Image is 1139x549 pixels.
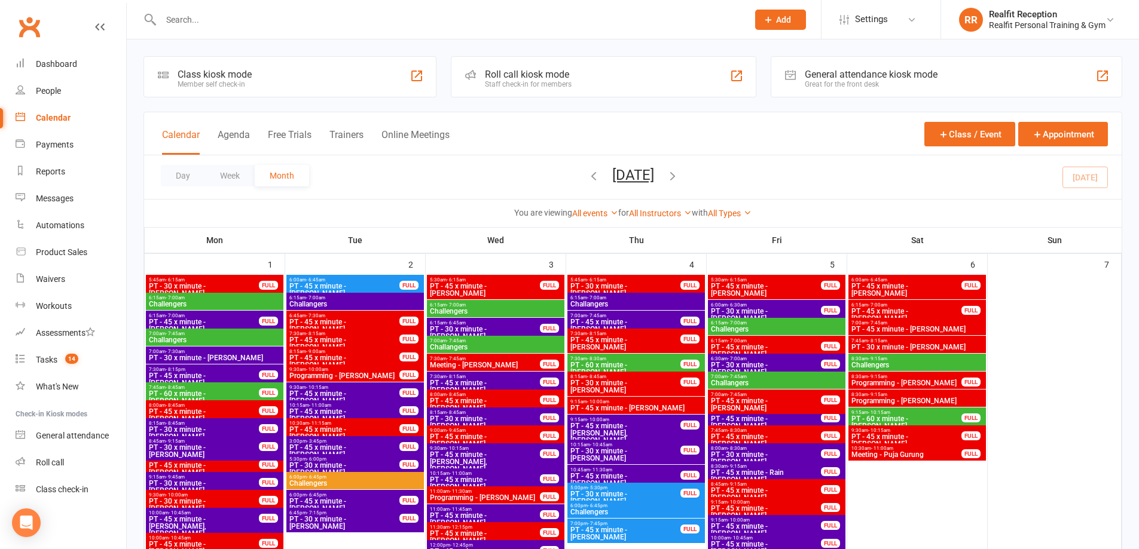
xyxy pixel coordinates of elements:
span: - 6:15am [728,277,747,283]
div: 2 [408,254,425,274]
span: - 8:45am [166,421,185,426]
div: Dashboard [36,59,77,69]
span: 7:30am [148,367,259,372]
span: Programming - [PERSON_NAME] [289,372,400,379]
div: 4 [689,254,706,274]
div: FULL [680,335,700,343]
span: - 8:45am [447,410,466,415]
span: - 11:00am [871,446,893,451]
th: Thu [566,228,707,253]
span: 8:45am [148,438,259,444]
span: - 8:15pm [166,367,185,372]
span: - 7:00am [166,313,185,318]
span: 7:00am [148,349,281,354]
div: FULL [540,324,559,333]
button: Online Meetings [381,129,450,155]
div: FULL [821,413,840,422]
div: Tasks [36,355,57,364]
span: 6:15am [429,302,562,308]
div: FULL [259,317,278,326]
div: FULL [961,306,981,315]
span: 8:00am [429,392,541,397]
div: FULL [821,281,840,290]
span: Challengers [429,308,562,315]
div: FULL [821,449,840,458]
span: PT - 45 x minute - [PERSON_NAME] [851,433,962,447]
a: What's New [16,373,126,400]
div: Messages [36,194,74,203]
div: FULL [680,378,700,387]
span: - 6:45am [306,277,325,283]
span: 8:15am [289,349,400,354]
span: - 10:45am [590,442,612,447]
span: PT - 45 x minute - [PERSON_NAME] [148,372,259,387]
div: Assessments [36,328,95,338]
span: PT - 30 x minute - [PERSON_NAME] [710,308,822,322]
a: All Instructors [629,208,692,218]
span: - 7:45am [166,331,185,336]
span: 6:00am [710,302,822,308]
span: - 9:15am [868,356,887,361]
span: 7:45am [148,385,259,390]
span: - 8:30am [587,356,606,361]
strong: You are viewing [514,208,572,217]
button: Month [255,165,309,186]
span: - 11:15am [309,421,331,426]
span: 8:30am [851,356,984,361]
span: Challengers [148,300,281,308]
span: 6:30am [710,356,822,361]
span: PT - 45 x minute - [PERSON_NAME], [PERSON_NAME] [570,422,681,444]
span: Challangers [148,336,281,343]
a: Automations [16,212,126,239]
div: Staff check-in for members [485,80,572,88]
span: - 9:15am [868,392,887,397]
div: 1 [268,254,285,274]
span: - 8:15am [587,331,606,336]
span: PT - 30 x minute - [PERSON_NAME] [429,326,541,340]
span: PT - 45 x minute - [PERSON_NAME] [289,390,400,404]
span: 10:15am [570,442,681,447]
div: FULL [540,449,559,458]
a: Reports [16,158,126,185]
a: Clubworx [14,12,44,42]
span: - 7:00am [868,302,887,308]
div: Roll call kiosk mode [485,69,572,80]
span: PT - 45 x minute - [PERSON_NAME], [PERSON_NAME]... [429,451,541,473]
div: FULL [680,446,700,455]
div: FULL [259,281,278,290]
span: 9:30am [289,367,400,372]
button: Class / Event [924,122,1015,146]
span: PT - 45 x minute - [PERSON_NAME] [148,408,259,422]
span: - 10:15am [306,385,328,390]
span: PT - 45 x minute - [PERSON_NAME] [289,444,400,458]
button: Add [755,10,806,30]
span: 9:30am [289,385,400,390]
div: Member self check-in [178,80,252,88]
span: - 10:00am [587,417,609,422]
span: - 7:45am [447,338,466,343]
div: Class kiosk mode [178,69,252,80]
span: 6:15am [710,320,843,326]
span: - 7:00am [447,302,466,308]
span: - 11:00am [309,403,331,408]
span: 7:30am [570,356,681,361]
div: FULL [259,388,278,397]
span: 7:30am [570,331,681,336]
span: PT - 60 x minute - [PERSON_NAME] [148,390,259,404]
span: 6:15am [710,338,822,343]
div: FULL [540,413,559,422]
span: 7:00am [148,331,281,336]
span: 6:15am [148,313,259,318]
input: Search... [157,11,740,28]
span: Programming - [PERSON_NAME] [851,379,962,387]
span: PT - 30 x minute - [PERSON_NAME] [570,283,681,297]
span: - 10:15am [447,446,469,451]
div: FULL [259,424,278,433]
button: Agenda [218,129,250,155]
span: 5:30am [710,277,822,283]
span: 7:00am [710,392,822,397]
span: - 8:15am [868,338,887,343]
span: 6:00am [851,277,962,283]
span: 7:30am [429,374,541,379]
button: Trainers [329,129,364,155]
